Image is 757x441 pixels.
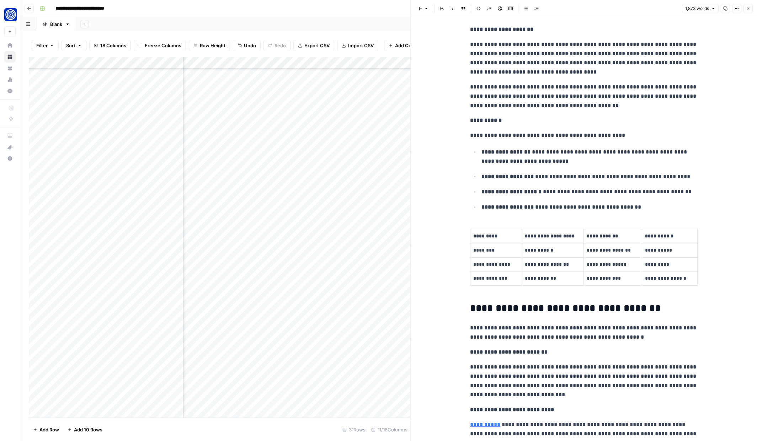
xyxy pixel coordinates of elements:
button: Undo [233,40,261,51]
span: Add Row [39,426,59,433]
span: 1,873 words [685,5,709,12]
button: Workspace: Fundwell [4,6,16,23]
span: Row Height [200,42,225,49]
button: Add 10 Rows [63,424,107,435]
a: Usage [4,74,16,85]
span: Add Column [395,42,422,49]
button: Sort [62,40,86,51]
div: What's new? [5,142,15,152]
span: Export CSV [304,42,330,49]
span: Redo [274,42,286,49]
button: Row Height [189,40,230,51]
span: Sort [66,42,75,49]
span: Import CSV [348,42,374,49]
button: What's new? [4,141,16,153]
a: Your Data [4,63,16,74]
span: Freeze Columns [145,42,181,49]
button: Import CSV [337,40,378,51]
button: Freeze Columns [134,40,186,51]
button: 1,873 words [682,4,719,13]
span: Filter [36,42,48,49]
div: 11/18 Columns [368,424,410,435]
a: Settings [4,85,16,97]
button: Add Column [384,40,427,51]
img: Fundwell Logo [4,8,17,21]
a: Home [4,40,16,51]
div: 31 Rows [340,424,368,435]
span: 18 Columns [100,42,126,49]
button: Export CSV [293,40,334,51]
a: Browse [4,51,16,63]
button: Redo [263,40,290,51]
button: Filter [32,40,59,51]
button: 18 Columns [89,40,131,51]
a: Blank [36,17,76,31]
div: Blank [50,21,62,28]
span: Add 10 Rows [74,426,102,433]
button: Help + Support [4,153,16,164]
a: AirOps Academy [4,130,16,141]
span: Undo [244,42,256,49]
button: Add Row [29,424,63,435]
